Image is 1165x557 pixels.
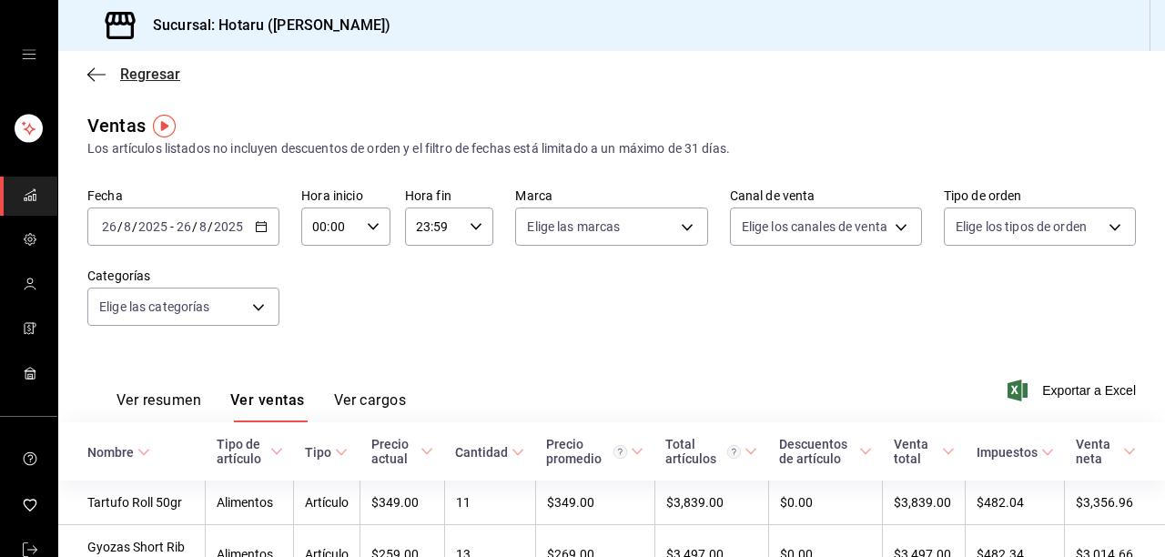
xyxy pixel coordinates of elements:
[371,437,417,466] div: Precio actual
[22,47,36,62] button: open drawer
[894,437,938,466] div: Venta total
[87,445,150,460] span: Nombre
[206,481,294,525] td: Alimentos
[101,219,117,234] input: --
[123,219,132,234] input: --
[977,445,1054,460] span: Impuestos
[230,391,305,422] button: Ver ventas
[654,481,768,525] td: $3,839.00
[1076,437,1119,466] div: Venta neta
[294,481,360,525] td: Artículo
[742,218,887,236] span: Elige los canales de venta
[1011,380,1136,401] button: Exportar a Excel
[99,298,210,316] span: Elige las categorías
[58,481,206,525] td: Tartufo Roll 50gr
[217,437,267,466] div: Tipo de artículo
[768,481,882,525] td: $0.00
[87,445,134,460] div: Nombre
[883,481,966,525] td: $3,839.00
[1065,481,1165,525] td: $3,356.96
[966,481,1065,525] td: $482.04
[132,219,137,234] span: /
[116,391,201,422] button: Ver resumen
[371,437,433,466] span: Precio actual
[527,218,620,236] span: Elige las marcas
[138,15,390,36] h3: Sucursal: Hotaru ([PERSON_NAME])
[176,219,192,234] input: --
[213,219,244,234] input: ----
[977,445,1038,460] div: Impuestos
[455,445,508,460] div: Cantidad
[455,445,524,460] span: Cantidad
[444,481,535,525] td: 11
[192,219,198,234] span: /
[779,437,871,466] span: Descuentos de artículo
[87,269,279,282] label: Categorías
[198,219,208,234] input: --
[405,189,494,202] label: Hora fin
[117,219,123,234] span: /
[1076,437,1136,466] span: Venta neta
[305,445,348,460] span: Tipo
[956,218,1087,236] span: Elige los tipos de orden
[217,437,283,466] span: Tipo de artículo
[665,437,757,466] span: Total artículos
[727,445,741,459] svg: El total artículos considera cambios de precios en los artículos así como costos adicionales por ...
[535,481,654,525] td: $349.00
[613,445,627,459] svg: Precio promedio = Total artículos / cantidad
[730,189,922,202] label: Canal de venta
[116,391,406,422] div: navigation tabs
[87,189,279,202] label: Fecha
[515,189,707,202] label: Marca
[305,445,331,460] div: Tipo
[546,437,643,466] span: Precio promedio
[301,189,390,202] label: Hora inicio
[137,219,168,234] input: ----
[360,481,444,525] td: $349.00
[120,66,180,83] span: Regresar
[153,115,176,137] img: Tooltip marker
[665,437,741,466] div: Total artículos
[944,189,1136,202] label: Tipo de orden
[546,437,627,466] div: Precio promedio
[894,437,955,466] span: Venta total
[170,219,174,234] span: -
[334,391,407,422] button: Ver cargos
[779,437,855,466] div: Descuentos de artículo
[87,112,146,139] div: Ventas
[208,219,213,234] span: /
[87,139,1136,158] div: Los artículos listados no incluyen descuentos de orden y el filtro de fechas está limitado a un m...
[87,66,180,83] button: Regresar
